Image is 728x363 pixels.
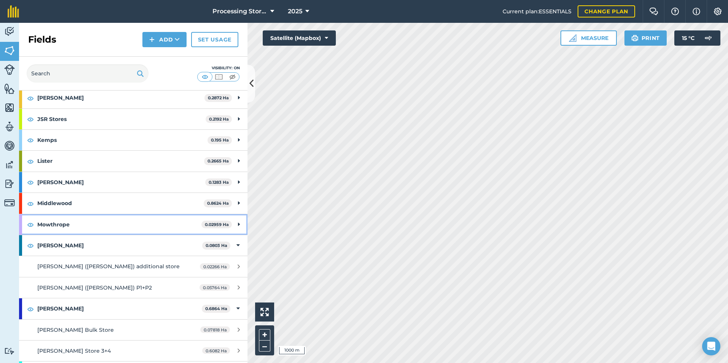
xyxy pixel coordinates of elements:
strong: 0.195 Ha [211,137,229,143]
img: svg+xml;base64,PD94bWwgdmVyc2lvbj0iMS4wIiBlbmNvZGluZz0idXRmLTgiPz4KPCEtLSBHZW5lcmF0b3I6IEFkb2JlIE... [4,347,15,355]
img: Four arrows, one pointing top left, one top right, one bottom right and the last bottom left [260,308,269,316]
div: JSR Stores0.2192 Ha [19,109,247,129]
div: [PERSON_NAME]0.6864 Ha [19,298,247,319]
a: [PERSON_NAME] Bulk Store0.07818 Ha [19,320,247,340]
button: Measure [560,30,617,46]
img: Two speech bubbles overlapping with the left bubble in the forefront [649,8,658,15]
strong: 0.2192 Ha [209,116,229,122]
img: svg+xml;base64,PHN2ZyB4bWxucz0iaHR0cDovL3d3dy53My5vcmcvMjAwMC9zdmciIHdpZHRoPSI1NiIgaGVpZ2h0PSI2MC... [4,102,15,113]
input: Search [27,64,148,83]
strong: Middlewood [37,193,204,213]
img: svg+xml;base64,PD94bWwgdmVyc2lvbj0iMS4wIiBlbmNvZGluZz0idXRmLTgiPz4KPCEtLSBHZW5lcmF0b3I6IEFkb2JlIE... [4,121,15,132]
img: A question mark icon [671,8,680,15]
img: svg+xml;base64,PD94bWwgdmVyc2lvbj0iMS4wIiBlbmNvZGluZz0idXRmLTgiPz4KPCEtLSBHZW5lcmF0b3I6IEFkb2JlIE... [4,140,15,151]
strong: 0.6864 Ha [205,306,227,311]
img: svg+xml;base64,PHN2ZyB4bWxucz0iaHR0cDovL3d3dy53My5vcmcvMjAwMC9zdmciIHdpZHRoPSIxOCIgaGVpZ2h0PSIyNC... [27,199,34,208]
img: svg+xml;base64,PHN2ZyB4bWxucz0iaHR0cDovL3d3dy53My5vcmcvMjAwMC9zdmciIHdpZHRoPSI1MCIgaGVpZ2h0PSI0MC... [228,73,237,81]
button: + [259,329,270,341]
span: 0.07818 Ha [200,326,230,333]
img: svg+xml;base64,PHN2ZyB4bWxucz0iaHR0cDovL3d3dy53My5vcmcvMjAwMC9zdmciIHdpZHRoPSI1NiIgaGVpZ2h0PSI2MC... [4,83,15,94]
strong: 0.02959 Ha [205,222,229,227]
h2: Fields [28,33,56,46]
img: A cog icon [713,8,722,15]
div: Visibility: On [197,65,240,71]
span: [PERSON_NAME] ([PERSON_NAME]) additional store [37,263,180,270]
img: svg+xml;base64,PHN2ZyB4bWxucz0iaHR0cDovL3d3dy53My5vcmcvMjAwMC9zdmciIHdpZHRoPSI1MCIgaGVpZ2h0PSI0MC... [200,73,210,81]
strong: [PERSON_NAME] [37,88,204,108]
button: Print [624,30,667,46]
span: 0.05764 Ha [200,284,230,291]
a: [PERSON_NAME] ([PERSON_NAME]) P1+P20.05764 Ha [19,277,247,298]
div: [PERSON_NAME]0.1283 Ha [19,172,247,193]
img: svg+xml;base64,PD94bWwgdmVyc2lvbj0iMS4wIiBlbmNvZGluZz0idXRmLTgiPz4KPCEtLSBHZW5lcmF0b3I6IEFkb2JlIE... [4,159,15,170]
span: [PERSON_NAME] Bulk Store [37,326,114,333]
span: 0.6082 Ha [202,347,230,354]
strong: [PERSON_NAME] [37,298,202,319]
img: svg+xml;base64,PHN2ZyB4bWxucz0iaHR0cDovL3d3dy53My5vcmcvMjAwMC9zdmciIHdpZHRoPSIxOSIgaGVpZ2h0PSIyNC... [137,69,144,78]
strong: 0.0803 Ha [206,243,227,248]
strong: [PERSON_NAME] [37,235,202,256]
img: svg+xml;base64,PHN2ZyB4bWxucz0iaHR0cDovL3d3dy53My5vcmcvMjAwMC9zdmciIHdpZHRoPSI1MCIgaGVpZ2h0PSI0MC... [214,73,224,81]
button: – [259,341,270,352]
div: Middlewood0.8624 Ha [19,193,247,213]
a: [PERSON_NAME] Store 3+40.6082 Ha [19,341,247,361]
strong: Lister [37,151,204,171]
span: [PERSON_NAME] Store 3+4 [37,347,111,354]
button: 15 °C [674,30,720,46]
strong: Kemps [37,130,208,150]
strong: 0.2872 Ha [208,95,229,100]
img: svg+xml;base64,PD94bWwgdmVyc2lvbj0iMS4wIiBlbmNvZGluZz0idXRmLTgiPz4KPCEtLSBHZW5lcmF0b3I6IEFkb2JlIE... [4,178,15,189]
strong: Mowthrope [37,214,201,235]
div: Kemps0.195 Ha [19,130,247,150]
div: [PERSON_NAME]0.0803 Ha [19,235,247,256]
img: svg+xml;base64,PHN2ZyB4bWxucz0iaHR0cDovL3d3dy53My5vcmcvMjAwMC9zdmciIHdpZHRoPSI1NiIgaGVpZ2h0PSI2MC... [4,45,15,56]
span: [PERSON_NAME] ([PERSON_NAME]) P1+P2 [37,284,152,291]
img: Ruler icon [569,34,576,42]
div: Lister0.2665 Ha [19,151,247,171]
img: svg+xml;base64,PD94bWwgdmVyc2lvbj0iMS4wIiBlbmNvZGluZz0idXRmLTgiPz4KPCEtLSBHZW5lcmF0b3I6IEFkb2JlIE... [4,64,15,75]
img: svg+xml;base64,PD94bWwgdmVyc2lvbj0iMS4wIiBlbmNvZGluZz0idXRmLTgiPz4KPCEtLSBHZW5lcmF0b3I6IEFkb2JlIE... [701,30,716,46]
img: svg+xml;base64,PHN2ZyB4bWxucz0iaHR0cDovL3d3dy53My5vcmcvMjAwMC9zdmciIHdpZHRoPSIxOCIgaGVpZ2h0PSIyNC... [27,135,34,145]
img: svg+xml;base64,PD94bWwgdmVyc2lvbj0iMS4wIiBlbmNvZGluZz0idXRmLTgiPz4KPCEtLSBHZW5lcmF0b3I6IEFkb2JlIE... [4,197,15,208]
img: svg+xml;base64,PHN2ZyB4bWxucz0iaHR0cDovL3d3dy53My5vcmcvMjAwMC9zdmciIHdpZHRoPSIxOCIgaGVpZ2h0PSIyNC... [27,178,34,187]
a: Set usage [191,32,238,47]
img: svg+xml;base64,PHN2ZyB4bWxucz0iaHR0cDovL3d3dy53My5vcmcvMjAwMC9zdmciIHdpZHRoPSIxOCIgaGVpZ2h0PSIyNC... [27,241,34,250]
strong: JSR Stores [37,109,206,129]
strong: 0.8624 Ha [207,201,229,206]
img: svg+xml;base64,PHN2ZyB4bWxucz0iaHR0cDovL3d3dy53My5vcmcvMjAwMC9zdmciIHdpZHRoPSIxOCIgaGVpZ2h0PSIyNC... [27,115,34,124]
div: Open Intercom Messenger [702,337,720,355]
div: Mowthrope0.02959 Ha [19,214,247,235]
strong: 0.1283 Ha [209,180,229,185]
img: svg+xml;base64,PHN2ZyB4bWxucz0iaHR0cDovL3d3dy53My5vcmcvMjAwMC9zdmciIHdpZHRoPSIxOCIgaGVpZ2h0PSIyNC... [27,220,34,229]
div: [PERSON_NAME]0.2872 Ha [19,88,247,108]
strong: [PERSON_NAME] [37,172,205,193]
img: svg+xml;base64,PHN2ZyB4bWxucz0iaHR0cDovL3d3dy53My5vcmcvMjAwMC9zdmciIHdpZHRoPSIxOCIgaGVpZ2h0PSIyNC... [27,94,34,103]
span: 15 ° C [682,30,694,46]
span: 0.02266 Ha [200,263,230,270]
button: Satellite (Mapbox) [263,30,336,46]
a: [PERSON_NAME] ([PERSON_NAME]) additional store0.02266 Ha [19,256,247,277]
img: svg+xml;base64,PHN2ZyB4bWxucz0iaHR0cDovL3d3dy53My5vcmcvMjAwMC9zdmciIHdpZHRoPSIxOSIgaGVpZ2h0PSIyNC... [631,33,639,43]
img: svg+xml;base64,PHN2ZyB4bWxucz0iaHR0cDovL3d3dy53My5vcmcvMjAwMC9zdmciIHdpZHRoPSIxNCIgaGVpZ2h0PSIyNC... [149,35,155,44]
img: svg+xml;base64,PHN2ZyB4bWxucz0iaHR0cDovL3d3dy53My5vcmcvMjAwMC9zdmciIHdpZHRoPSIxOCIgaGVpZ2h0PSIyNC... [27,304,34,314]
span: 2025 [288,7,302,16]
button: Add [142,32,187,47]
span: Current plan : ESSENTIALS [503,7,572,16]
a: Change plan [578,5,635,18]
img: svg+xml;base64,PD94bWwgdmVyc2lvbj0iMS4wIiBlbmNvZGluZz0idXRmLTgiPz4KPCEtLSBHZW5lcmF0b3I6IEFkb2JlIE... [4,26,15,37]
strong: 0.2665 Ha [208,158,229,164]
img: svg+xml;base64,PHN2ZyB4bWxucz0iaHR0cDovL3d3dy53My5vcmcvMjAwMC9zdmciIHdpZHRoPSIxOCIgaGVpZ2h0PSIyNC... [27,157,34,166]
img: svg+xml;base64,PHN2ZyB4bWxucz0iaHR0cDovL3d3dy53My5vcmcvMjAwMC9zdmciIHdpZHRoPSIxNyIgaGVpZ2h0PSIxNy... [693,7,700,16]
img: fieldmargin Logo [8,5,19,18]
span: Processing Stores [212,7,267,16]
